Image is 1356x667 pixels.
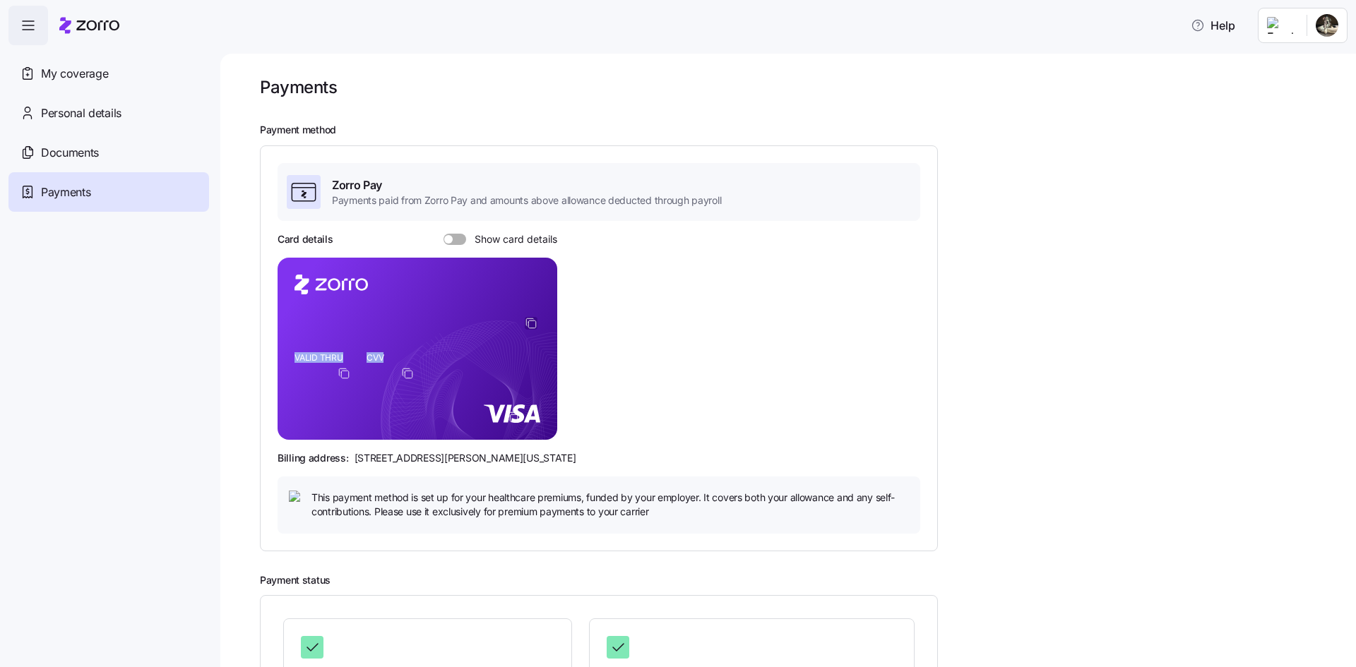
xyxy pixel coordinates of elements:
span: Personal details [41,104,121,122]
button: copy-to-clipboard [525,317,537,330]
h2: Payment method [260,124,1336,137]
img: Employer logo [1267,17,1295,34]
button: Help [1179,11,1247,40]
h3: Card details [278,232,333,246]
span: Zorro Pay [332,176,721,194]
span: Billing address: [278,451,349,465]
span: Payments paid from Zorro Pay and amounts above allowance deducted through payroll [332,193,721,208]
a: Payments [8,172,209,212]
h2: Payment status [260,574,1336,587]
span: My coverage [41,65,108,83]
tspan: VALID THRU [295,352,343,363]
a: Documents [8,133,209,172]
span: Documents [41,144,99,162]
img: c3fe2c41-1993-47af-9768-8ce2f2942b25-1757363521959.png [1316,14,1338,37]
img: icon bulb [289,491,306,507]
span: [STREET_ADDRESS][PERSON_NAME][US_STATE] [355,451,576,465]
span: Payments [41,184,90,201]
a: My coverage [8,54,209,93]
span: Show card details [466,234,557,245]
span: This payment method is set up for your healthcare premiums, funded by your employer. It covers bo... [311,491,909,519]
button: copy-to-clipboard [338,367,350,380]
h1: Payments [260,76,337,98]
tspan: CVV [367,352,384,363]
button: copy-to-clipboard [401,367,414,380]
button: copy-to-clipboard [506,411,519,423]
span: Help [1191,17,1235,34]
a: Personal details [8,93,209,133]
